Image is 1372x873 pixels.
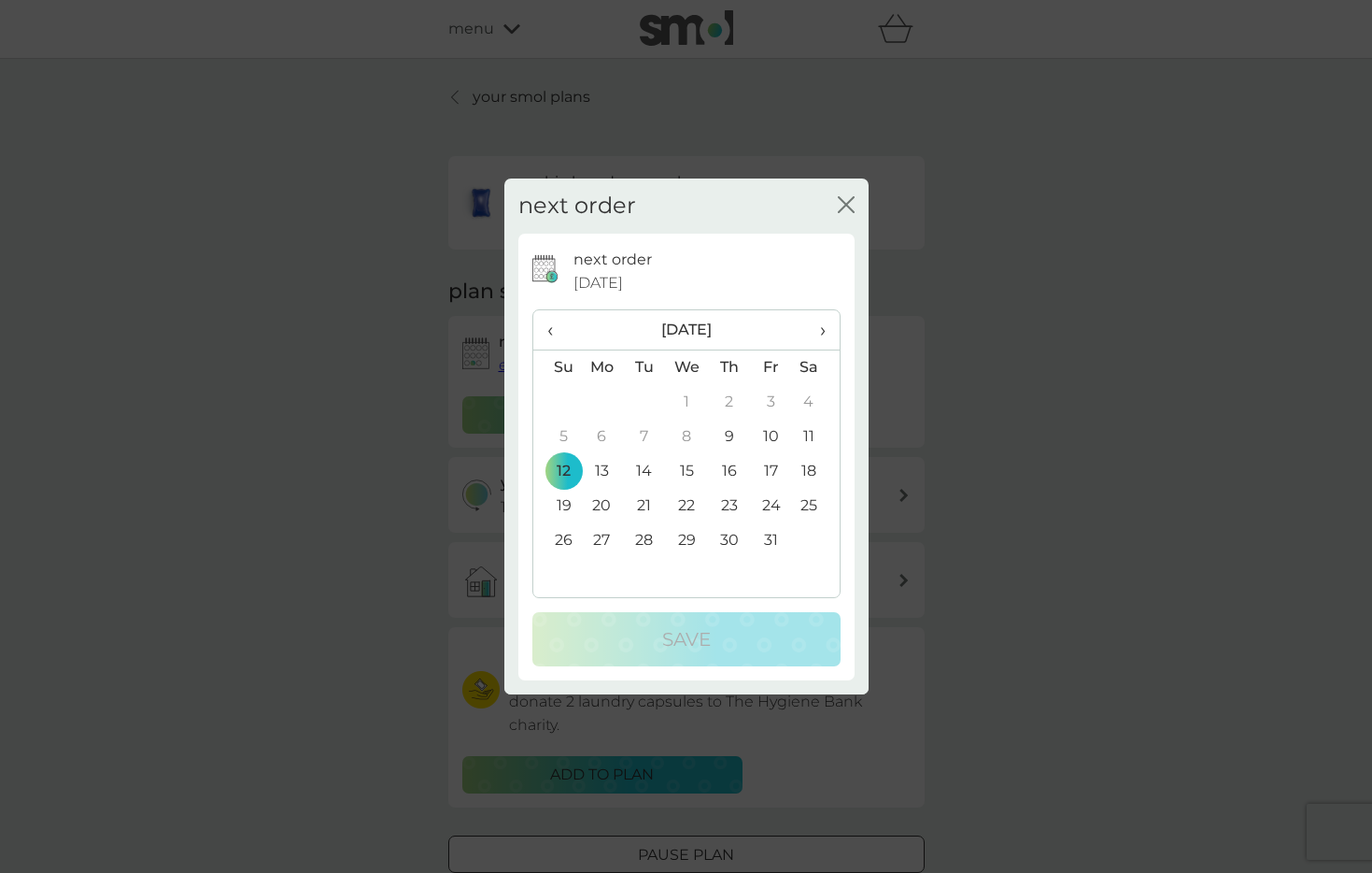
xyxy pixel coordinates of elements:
th: [DATE] [581,310,793,351]
th: Th [708,350,750,385]
td: 16 [708,454,750,489]
td: 22 [665,489,708,523]
td: 23 [708,489,750,523]
td: 26 [533,523,581,558]
td: 12 [533,454,581,489]
td: 10 [750,420,792,454]
td: 7 [623,420,665,454]
span: ‹ [547,310,567,350]
td: 8 [665,420,708,454]
th: Su [533,350,581,385]
td: 21 [623,489,665,523]
h2: next order [518,193,636,220]
td: 6 [581,420,624,454]
th: Sa [792,350,839,385]
p: next order [573,248,652,272]
td: 5 [533,420,581,454]
td: 28 [623,523,665,558]
th: We [665,350,708,385]
th: Mo [581,350,624,385]
td: 1 [665,385,708,420]
td: 24 [750,489,792,523]
td: 9 [708,420,750,454]
td: 30 [708,523,750,558]
td: 31 [750,523,792,558]
th: Tu [623,350,665,385]
td: 29 [665,523,708,558]
td: 15 [665,454,708,489]
td: 11 [792,420,839,454]
td: 14 [623,454,665,489]
td: 3 [750,385,792,420]
button: close [838,196,855,216]
span: [DATE] [573,271,623,295]
td: 2 [708,385,750,420]
button: Save [532,612,841,666]
p: Save [662,624,711,654]
td: 19 [533,489,581,523]
td: 20 [581,489,624,523]
td: 4 [792,385,839,420]
td: 17 [750,454,792,489]
td: 13 [581,454,624,489]
td: 25 [792,489,839,523]
td: 27 [581,523,624,558]
th: Fr [750,350,792,385]
span: › [806,310,825,350]
td: 18 [792,454,839,489]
